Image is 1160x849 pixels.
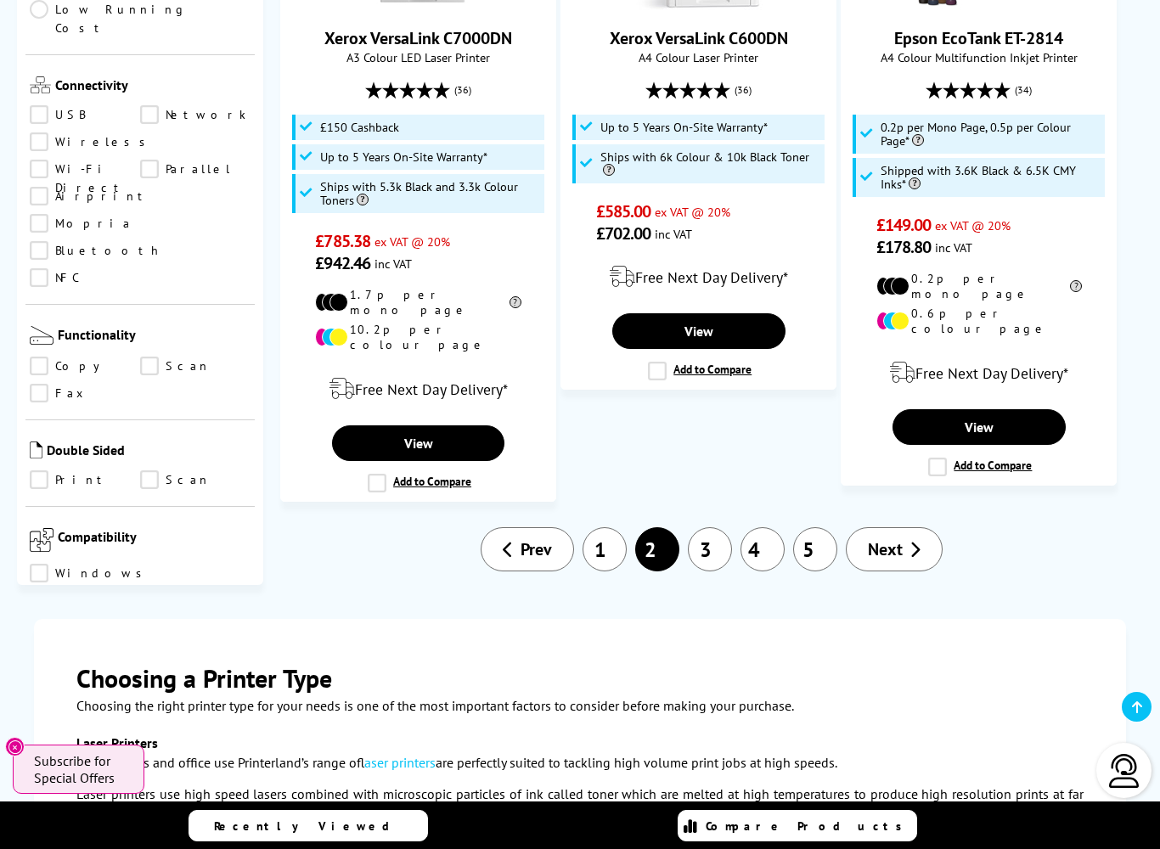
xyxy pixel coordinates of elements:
span: Up to 5 Years On-Site Warranty* [600,121,768,134]
li: 0.2p per mono page [876,271,1082,301]
span: Next [868,538,903,560]
a: Prev [481,527,574,571]
a: Xerox VersaLink C7000DN [324,27,512,49]
a: Scan [140,357,251,375]
a: Bluetooth [30,241,162,260]
span: (34) [1015,74,1032,106]
span: Compare Products [706,818,911,834]
span: Functionality [58,326,251,348]
span: Compatibility [58,528,251,555]
a: Xerox VersaLink C600DN [610,27,788,49]
a: laser printers [364,754,436,771]
a: Scan [140,470,251,489]
span: ex VAT @ 20% [935,217,1011,233]
a: 5 [793,527,837,571]
label: Add to Compare [928,458,1032,476]
span: inc VAT [655,226,692,242]
span: (36) [454,74,471,106]
a: Windows [30,564,151,582]
span: Ships with 6k Colour & 10k Black Toner [600,150,820,177]
a: Mopria [30,214,140,233]
span: £150 Cashback [320,121,399,134]
span: Up to 5 Years On-Site Warranty* [320,150,487,164]
span: A4 Colour Laser Printer [570,49,827,65]
span: £785.38 [315,230,370,252]
button: Close [5,737,25,756]
span: £149.00 [876,214,932,236]
img: user-headset-light.svg [1107,754,1141,788]
a: Fax [30,384,140,402]
a: View [332,425,505,461]
li: 0.6p per colour page [876,306,1082,336]
a: 1 [583,527,627,571]
span: ex VAT @ 20% [655,204,730,220]
span: Prev [521,538,552,560]
span: 0.2p per Mono Page, 0.5p per Colour Page* [881,121,1101,148]
span: Subscribe for Special Offers [34,752,127,786]
a: 4 [740,527,785,571]
img: Connectivity [30,76,51,93]
a: Epson EcoTank ET-2814 [894,27,1063,49]
div: modal_delivery [290,365,547,413]
img: Compatibility [30,528,53,552]
div: modal_delivery [850,349,1107,396]
p: For business and office use Printerland’s range of are perfectly suited to tackling high volume p... [76,751,1084,774]
span: A3 Colour LED Laser Printer [290,49,547,65]
li: 1.7p per mono page [315,287,521,318]
span: Connectivity [55,76,251,97]
span: Shipped with 3.6K Black & 6.5K CMY Inks* [881,164,1101,191]
img: Functionality [30,326,53,345]
span: £702.00 [596,222,651,245]
a: Compare Products [678,810,917,841]
h3: Laser Printers [76,734,1084,751]
span: inc VAT [374,256,412,272]
h2: Choosing a Printer Type [76,661,1084,694]
span: (36) [735,74,752,106]
label: Add to Compare [368,474,471,492]
span: A4 Colour Multifunction Inkjet Printer [850,49,1107,65]
a: Next [846,527,943,571]
div: modal_delivery [570,253,827,301]
span: £178.80 [876,236,932,258]
a: Airprint [30,187,150,205]
span: £942.46 [315,252,370,274]
p: Choosing the right printer type for your needs is one of the most important factors to consider b... [76,694,1084,717]
span: inc VAT [935,239,972,256]
a: Copy [30,357,140,375]
a: View [612,313,786,349]
span: Ships with 5.3k Black and 3.3k Colour Toners [320,180,540,207]
a: Parallel [140,160,251,178]
a: 3 [688,527,732,571]
a: Recently Viewed [189,810,428,841]
a: View [893,409,1066,445]
li: 10.2p per colour page [315,322,521,352]
a: Network [140,105,251,124]
a: Wireless [30,132,155,151]
span: ex VAT @ 20% [374,233,450,250]
a: Print [30,470,140,489]
span: Double Sided [47,441,251,462]
span: Recently Viewed [214,818,407,834]
p: Laser printers use high speed lasers combined with microscopic particles of ink called toner whic... [76,783,1084,829]
span: £585.00 [596,200,651,222]
a: Wi-Fi Direct [30,160,140,178]
a: USB [30,105,140,124]
img: Double Sided [30,441,42,458]
label: Add to Compare [648,362,752,380]
a: NFC [30,268,140,287]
